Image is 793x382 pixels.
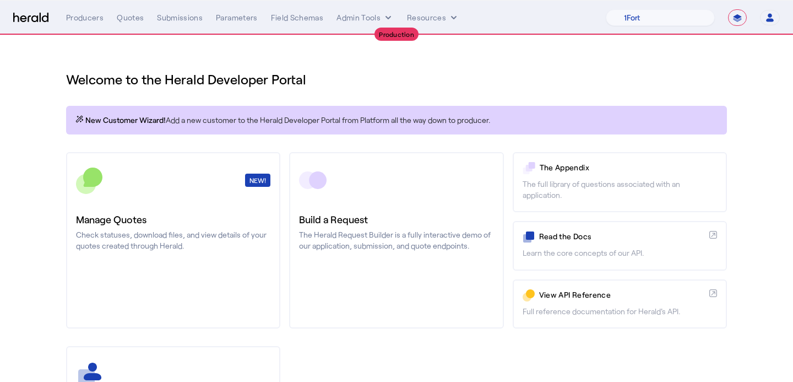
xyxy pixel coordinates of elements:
a: The AppendixThe full library of questions associated with an application. [513,152,727,212]
p: The Appendix [540,162,717,173]
button: internal dropdown menu [336,12,394,23]
div: Quotes [117,12,144,23]
div: Parameters [216,12,258,23]
a: Read the DocsLearn the core concepts of our API. [513,221,727,270]
a: Build a RequestThe Herald Request Builder is a fully interactive demo of our application, submiss... [289,152,503,329]
h3: Manage Quotes [76,212,270,227]
div: NEW! [245,174,270,187]
img: Herald Logo [13,13,48,23]
button: Resources dropdown menu [407,12,459,23]
p: Learn the core concepts of our API. [523,248,717,259]
a: View API ReferenceFull reference documentation for Herald's API. [513,279,727,329]
p: Add a new customer to the Herald Developer Portal from Platform all the way down to producer. [75,115,718,126]
h3: Build a Request [299,212,493,227]
div: Producers [66,12,104,23]
a: NEW!Manage QuotesCheck statuses, download files, and view details of your quotes created through ... [66,152,280,329]
div: Submissions [157,12,203,23]
div: Field Schemas [271,12,324,23]
p: Full reference documentation for Herald's API. [523,306,717,317]
p: Read the Docs [539,231,705,242]
div: Production [374,28,419,41]
p: View API Reference [539,289,705,300]
p: Check statuses, download files, and view details of your quotes created through Herald. [76,229,270,251]
h1: Welcome to the Herald Developer Portal [66,71,727,88]
p: The Herald Request Builder is a fully interactive demo of our application, submission, and quote ... [299,229,493,251]
span: New Customer Wizard! [85,115,166,126]
p: The full library of questions associated with an application. [523,179,717,201]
